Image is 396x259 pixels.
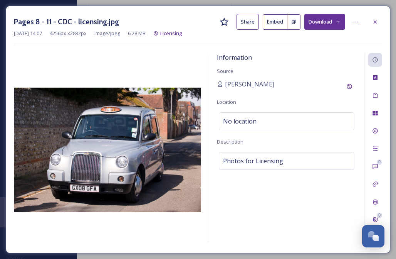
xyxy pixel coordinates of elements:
[217,68,233,74] span: Source
[217,53,252,62] span: Information
[223,156,283,166] span: Photos for Licensing
[217,98,236,105] span: Location
[50,30,87,37] span: 4256 px x 2832 px
[377,213,382,218] div: 0
[263,14,287,30] button: Embed
[217,138,243,145] span: Description
[14,30,42,37] span: [DATE] 14:07
[160,30,182,37] span: Licensing
[304,14,345,30] button: Download
[362,225,384,247] button: Open Chat
[14,16,119,27] h3: Pages 8 - 11 - CDC - licensing.jpg
[377,159,382,165] div: 0
[223,117,257,126] span: No location
[14,88,201,212] img: CDC%20-%20licensing.jpg
[128,30,146,37] span: 6.28 MB
[237,14,259,30] button: Share
[225,80,274,89] span: [PERSON_NAME]
[94,30,120,37] span: image/jpeg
